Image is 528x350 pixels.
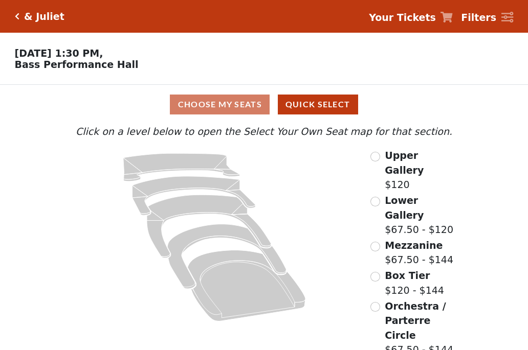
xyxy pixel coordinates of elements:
[133,176,256,215] path: Lower Gallery - Seats Available: 63
[123,153,240,181] path: Upper Gallery - Seats Available: 302
[385,150,424,176] span: Upper Gallery
[24,11,64,22] h5: & Juliet
[385,193,455,237] label: $67.50 - $120
[385,300,446,341] span: Orchestra / Parterre Circle
[73,124,455,139] p: Click on a level below to open the Select Your Own Seat map for that section.
[385,268,444,297] label: $120 - $144
[369,10,453,25] a: Your Tickets
[15,13,19,20] a: Click here to go back to filters
[461,12,496,23] strong: Filters
[369,12,436,23] strong: Your Tickets
[278,95,358,114] button: Quick Select
[385,238,453,267] label: $67.50 - $144
[385,240,443,251] span: Mezzanine
[385,270,430,281] span: Box Tier
[461,10,513,25] a: Filters
[188,250,306,321] path: Orchestra / Parterre Circle - Seats Available: 29
[385,195,424,221] span: Lower Gallery
[385,148,455,192] label: $120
